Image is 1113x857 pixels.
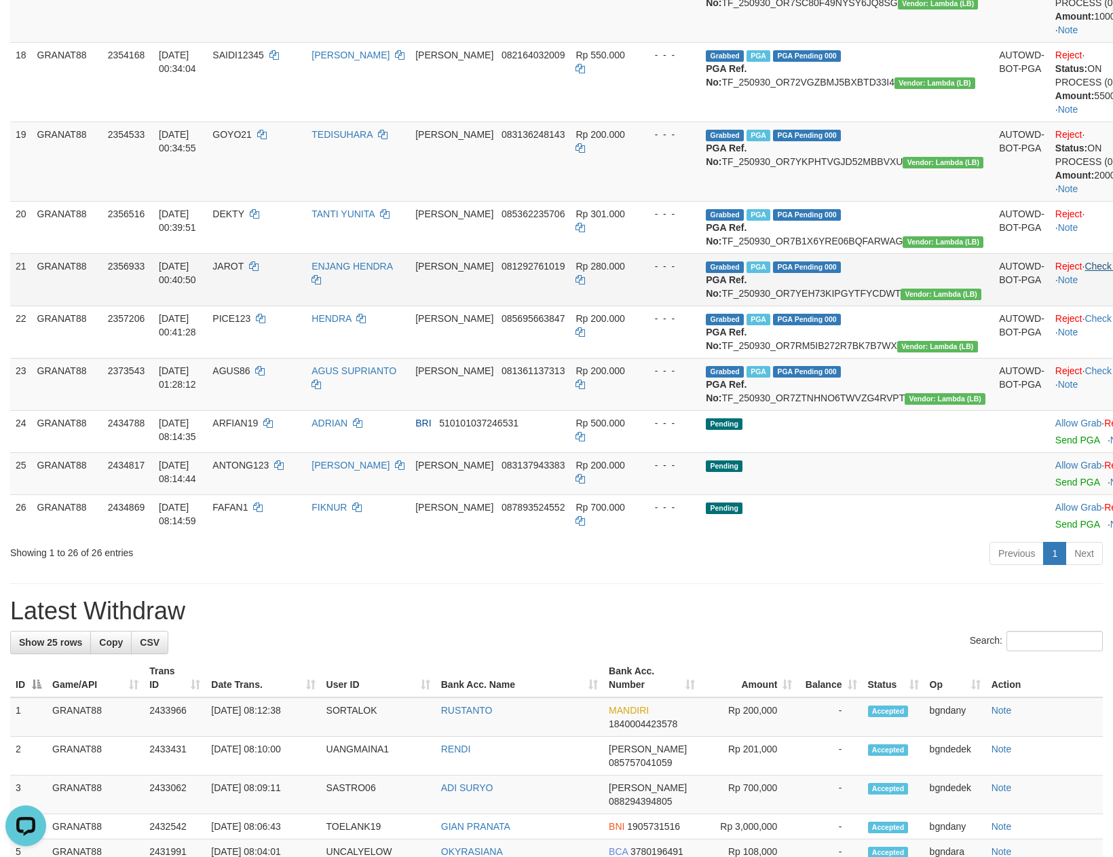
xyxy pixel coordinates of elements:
[1006,631,1103,651] input: Search:
[1058,104,1078,115] a: Note
[312,261,392,272] a: ENJANG HENDRA
[1055,460,1104,471] span: ·
[1058,379,1078,390] a: Note
[415,365,493,376] span: [PERSON_NAME]
[1055,365,1082,376] a: Reject
[1043,542,1066,565] a: 1
[706,503,742,514] span: Pending
[970,631,1103,651] label: Search:
[576,460,624,471] span: Rp 200.000
[312,365,396,376] a: AGUS SUPRIANTO
[212,261,244,272] span: JAROT
[32,306,102,358] td: GRANAT88
[700,122,994,201] td: TF_250930_OR7YKPHTVGJD52MBBVXU
[144,737,206,776] td: 2433431
[212,50,264,60] span: SAIDI12345
[441,782,493,793] a: ADI SURYO
[206,814,320,839] td: [DATE] 08:06:43
[502,365,565,376] span: Copy 081361137313 to clipboard
[706,314,744,325] span: Grabbed
[1055,170,1095,181] b: Amount:
[32,201,102,253] td: GRANAT88
[1058,222,1078,233] a: Note
[924,814,986,839] td: bgndany
[644,48,696,62] div: - - -
[321,737,436,776] td: UANGMAINA1
[312,313,351,324] a: HENDRA
[609,782,687,793] span: [PERSON_NAME]
[992,821,1012,832] a: Note
[415,418,431,428] span: BRI
[159,50,196,74] span: [DATE] 00:34:04
[1055,129,1082,140] a: Reject
[502,50,565,60] span: Copy 082164032009 to clipboard
[10,358,32,410] td: 23
[312,418,347,428] a: ADRIAN
[903,157,983,168] span: Vendor URL: https://dashboard.q2checkout.com/secure
[10,42,32,122] td: 18
[47,659,144,697] th: Game/API: activate to sort column ascending
[576,50,624,60] span: Rp 550.000
[924,659,986,697] th: Op: activate to sort column ascending
[144,776,206,814] td: 2433062
[441,846,503,857] a: OKYRASIANA
[1055,143,1087,153] b: Status:
[436,659,603,697] th: Bank Acc. Name: activate to sort column ascending
[986,659,1103,697] th: Action
[321,814,436,839] td: TOELANK19
[773,209,841,221] span: PGA Pending
[901,289,981,300] span: Vendor URL: https://dashboard.q2checkout.com/secure
[747,130,770,141] span: Marked by bgnjimi
[10,494,32,536] td: 26
[502,313,565,324] span: Copy 085695663847 to clipboard
[894,77,975,89] span: Vendor URL: https://dashboard.q2checkout.com/secure
[32,494,102,536] td: GRANAT88
[706,366,744,378] span: Grabbed
[10,776,47,814] td: 3
[415,50,493,60] span: [PERSON_NAME]
[903,236,983,248] span: Vendor URL: https://dashboard.q2checkout.com/secure
[609,821,624,832] span: BNI
[1058,274,1078,285] a: Note
[609,744,687,754] span: [PERSON_NAME]
[10,598,1103,625] h1: Latest Withdraw
[700,659,797,697] th: Amount: activate to sort column ascending
[47,814,144,839] td: GRANAT88
[10,122,32,201] td: 19
[212,502,248,513] span: FAFAN1
[706,222,747,247] b: PGA Ref. No:
[321,697,436,737] td: SORTALOK
[206,659,320,697] th: Date Trans.: activate to sort column ascending
[868,744,909,756] span: Accepted
[159,129,196,153] span: [DATE] 00:34:55
[797,659,862,697] th: Balance: activate to sort column ascending
[32,358,102,410] td: GRANAT88
[415,313,493,324] span: [PERSON_NAME]
[206,737,320,776] td: [DATE] 08:10:00
[108,313,145,324] span: 2357206
[212,313,250,324] span: PICE123
[441,705,493,716] a: RUSTANTO
[159,261,196,285] span: [DATE] 00:40:50
[989,542,1044,565] a: Previous
[32,122,102,201] td: GRANAT88
[144,814,206,839] td: 2432542
[10,631,91,654] a: Show 25 rows
[644,364,696,378] div: - - -
[706,460,742,472] span: Pending
[700,814,797,839] td: Rp 3,000,000
[1058,327,1078,338] a: Note
[644,207,696,221] div: - - -
[502,502,565,513] span: Copy 087893524552 to clipboard
[627,821,680,832] span: Copy 1905731516 to clipboard
[576,261,624,272] span: Rp 280.000
[773,130,841,141] span: PGA Pending
[700,776,797,814] td: Rp 700,000
[144,659,206,697] th: Trans ID: activate to sort column ascending
[32,253,102,306] td: GRANAT88
[502,261,565,272] span: Copy 081292761019 to clipboard
[47,737,144,776] td: GRANAT88
[32,452,102,494] td: GRANAT88
[868,822,909,833] span: Accepted
[415,208,493,219] span: [PERSON_NAME]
